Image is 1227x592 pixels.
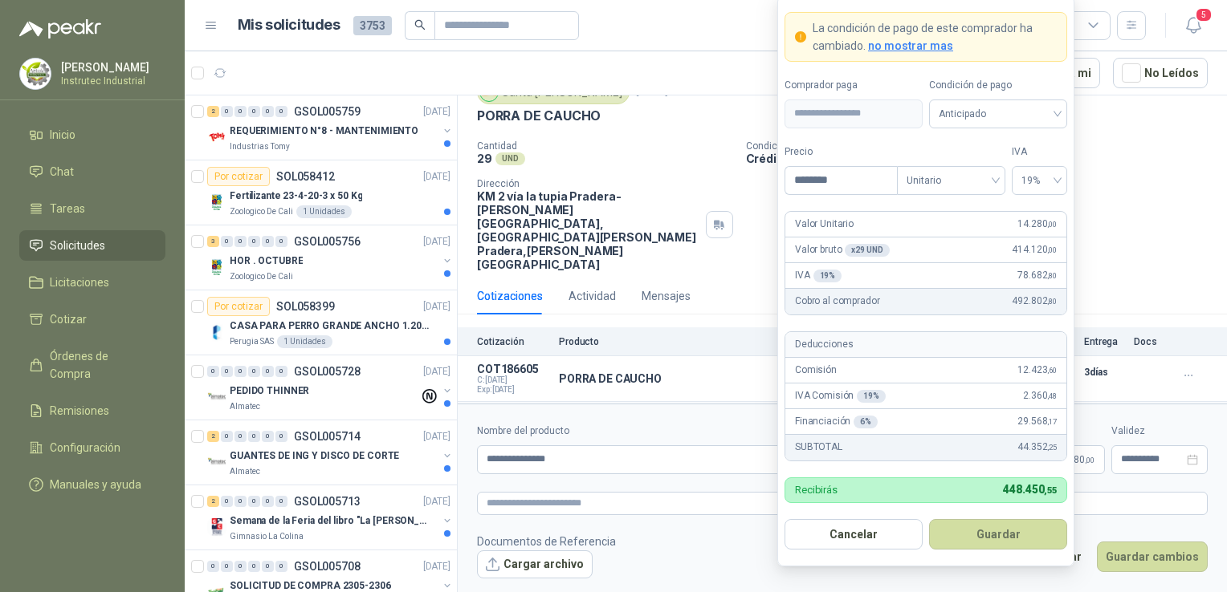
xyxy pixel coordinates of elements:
[795,217,854,232] p: Valor Unitario
[230,448,399,464] p: GUANTES DE ING Y DISCO DE CORTE
[785,78,923,93] label: Comprador paga
[230,383,309,399] p: PEDIDO THINNER
[20,59,51,89] img: Company Logo
[207,193,226,212] img: Company Logo
[939,102,1058,126] span: Anticipado
[423,364,450,379] p: [DATE]
[207,236,219,247] div: 3
[19,230,165,261] a: Solicitudes
[1003,483,1057,496] span: 448.450
[207,431,219,442] div: 2
[19,156,165,187] a: Chat
[423,299,450,314] p: [DATE]
[185,290,457,355] a: Por cotizarSOL058399[DATE] Company LogoCASA PARA PERRO GRANDE ANCHO 1.20x1.00 x1.20Perugia SAS1 U...
[1017,217,1057,232] span: 14.280
[477,287,543,305] div: Cotizaciones
[275,236,287,247] div: 0
[294,236,361,247] p: GSOL005756
[19,120,165,150] a: Inicio
[230,530,304,543] p: Gimnasio La Colina
[1047,271,1057,280] span: ,80
[795,337,853,352] p: Deducciones
[1012,242,1057,257] span: 414.120
[207,387,226,407] img: Company Logo
[868,39,953,52] span: no mostrar mas
[50,274,109,291] span: Licitaciones
[248,106,260,117] div: 0
[1047,391,1057,400] span: ,48
[294,106,361,117] p: GSOL005759
[1017,440,1057,456] span: 44.352
[221,106,233,117] div: 0
[423,559,450,574] p: [DATE]
[207,128,226,147] img: Company Logo
[19,469,165,500] a: Manuales y ayuda
[276,171,335,182] p: SOL058412
[221,431,233,442] div: 0
[813,270,842,282] div: 19 %
[1111,424,1208,439] label: Validez
[746,140,1221,152] p: Condición de pago
[221,561,233,572] div: 0
[207,297,270,316] div: Por cotizar
[477,424,878,439] label: Nombre del producto
[1113,58,1208,88] button: No Leídos
[50,476,141,493] span: Manuales y ayuda
[185,160,457,225] a: Por cotizarSOL058412[DATE] Company LogoFertilizante 23-4-20-3 x 50 KgZoologico De Cali1 Unidades
[423,169,450,184] p: [DATE]
[230,513,430,529] p: Semana de la Feria del libro "La [PERSON_NAME]"
[353,16,392,35] span: 3753
[230,465,260,478] p: Almatec
[294,431,361,442] p: GSOL005714
[477,363,549,375] p: COT186605
[785,519,923,549] button: Cancelar
[61,76,161,86] p: Instrutec Industrial
[262,496,274,507] div: 0
[19,304,165,335] a: Cotizar
[1047,220,1057,229] span: ,00
[19,193,165,224] a: Tareas
[262,431,274,442] div: 0
[262,236,274,247] div: 0
[1195,7,1213,22] span: 5
[207,496,219,507] div: 2
[1017,414,1057,429] span: 29.568
[477,152,492,165] p: 29
[795,294,879,310] p: Cobro al comprador
[207,492,454,543] a: 2 0 0 0 0 0 GSOL005713[DATE] Company LogoSemana de la Feria del libro "La [PERSON_NAME]"Gimnasio ...
[746,152,1221,165] p: Crédito a 60 días
[221,496,233,507] div: 0
[423,429,450,444] p: [DATE]
[1012,144,1067,160] label: IVA
[19,19,101,39] img: Logo peakr
[50,310,87,328] span: Cotizar
[795,388,886,403] p: IVA Comisión
[207,102,454,153] a: 2 0 0 0 0 0 GSOL005759[DATE] Company LogoREQUERIMIENTO N°8 - MANTENIMIENTOIndustrias Tomy
[423,494,450,509] p: [DATE]
[477,375,549,385] span: C: [DATE]
[1044,485,1057,496] span: ,55
[207,362,454,413] a: 0 0 0 0 0 0 GSOL005728[DATE] Company LogoPEDIDO THINNERAlmatec
[1017,363,1057,378] span: 12.423
[50,402,109,420] span: Remisiones
[294,561,361,572] p: GSOL005708
[230,318,430,334] p: CASA PARA PERRO GRANDE ANCHO 1.20x1.00 x1.20
[19,432,165,463] a: Configuración
[19,395,165,426] a: Remisiones
[262,106,274,117] div: 0
[230,335,274,348] p: Perugia SAS
[477,189,699,271] p: KM 2 vía la tupia Pradera-[PERSON_NAME][GEOGRAPHIC_DATA], [GEOGRAPHIC_DATA][PERSON_NAME] Pradera ...
[262,366,274,377] div: 0
[1047,444,1057,452] span: ,25
[846,244,890,257] div: x 29 UND
[19,267,165,298] a: Licitaciones
[248,561,260,572] div: 0
[477,178,699,189] p: Dirección
[207,232,454,283] a: 3 0 0 0 0 0 GSOL005756[DATE] Company LogoHOR . OCTUBREZoologico De Cali
[207,366,219,377] div: 0
[248,366,260,377] div: 0
[275,431,287,442] div: 0
[423,234,450,249] p: [DATE]
[1134,336,1166,347] p: Docs
[1179,11,1208,40] button: 5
